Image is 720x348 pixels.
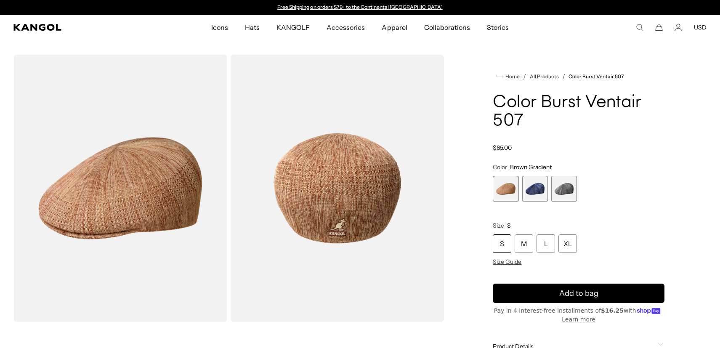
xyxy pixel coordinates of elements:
[636,24,643,31] summary: Search here
[13,24,140,31] a: Kangol
[424,15,470,40] span: Collaborations
[507,222,511,229] span: S
[522,176,548,202] div: 2 of 3
[211,15,228,40] span: Icons
[493,163,507,171] span: Color
[236,15,268,40] a: Hats
[493,284,664,303] button: Add to bag
[510,163,552,171] span: Brown Gradient
[478,15,517,40] a: Stories
[520,72,526,82] li: /
[13,55,227,322] img: color-brown-gradient
[537,234,555,253] div: L
[496,73,520,80] a: Home
[504,74,520,80] span: Home
[493,176,518,202] div: 1 of 3
[493,234,511,253] div: S
[515,234,533,253] div: M
[493,93,664,130] h1: Color Burst Ventair 507
[268,15,318,40] a: KANGOLF
[382,15,407,40] span: Apparel
[675,24,682,31] a: Account
[487,15,509,40] span: Stories
[493,144,512,151] span: $65.00
[493,222,504,229] span: Size
[551,176,577,202] label: Black Gradient
[373,15,415,40] a: Apparel
[559,288,598,299] span: Add to bag
[274,4,447,11] div: Announcement
[274,4,447,11] div: 1 of 2
[245,15,260,40] span: Hats
[276,15,310,40] span: KANGOLF
[559,72,565,82] li: /
[493,72,664,82] nav: breadcrumbs
[13,55,444,322] product-gallery: Gallery Viewer
[551,176,577,202] div: 3 of 3
[327,15,365,40] span: Accessories
[231,55,444,322] img: color-brown-gradient
[569,74,624,80] a: Color Burst Ventair 507
[493,258,521,266] span: Size Guide
[274,4,447,11] slideshow-component: Announcement bar
[277,4,443,10] a: Free Shipping on orders $79+ to the Continental [GEOGRAPHIC_DATA]
[318,15,373,40] a: Accessories
[530,74,559,80] a: All Products
[558,234,577,253] div: XL
[694,24,707,31] button: USD
[493,176,518,202] label: Brown Gradient
[416,15,478,40] a: Collaborations
[655,24,663,31] button: Cart
[522,176,548,202] label: Denim Gradient
[203,15,236,40] a: Icons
